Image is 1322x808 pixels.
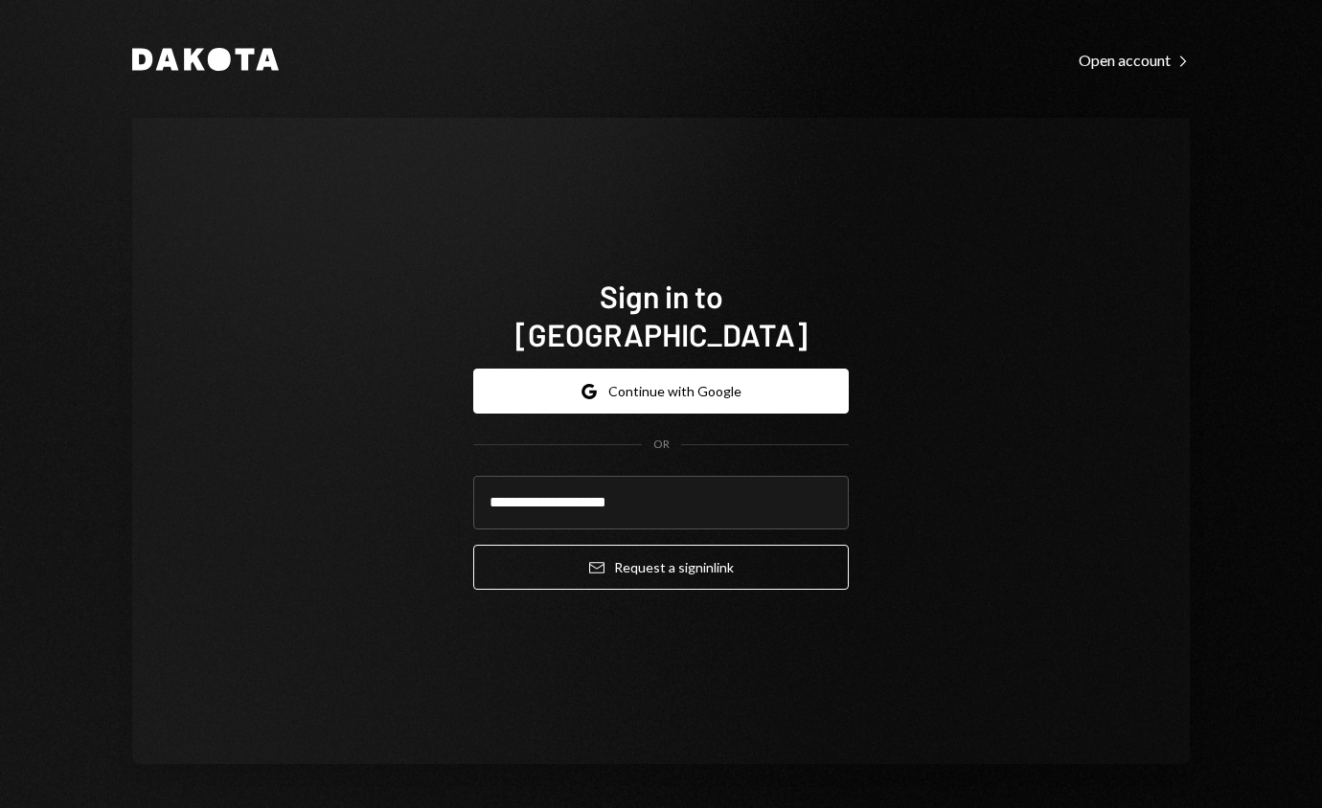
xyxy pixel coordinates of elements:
[473,369,849,414] button: Continue with Google
[473,277,849,353] h1: Sign in to [GEOGRAPHIC_DATA]
[1079,49,1190,70] a: Open account
[473,545,849,590] button: Request a signinlink
[1079,51,1190,70] div: Open account
[653,437,670,453] div: OR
